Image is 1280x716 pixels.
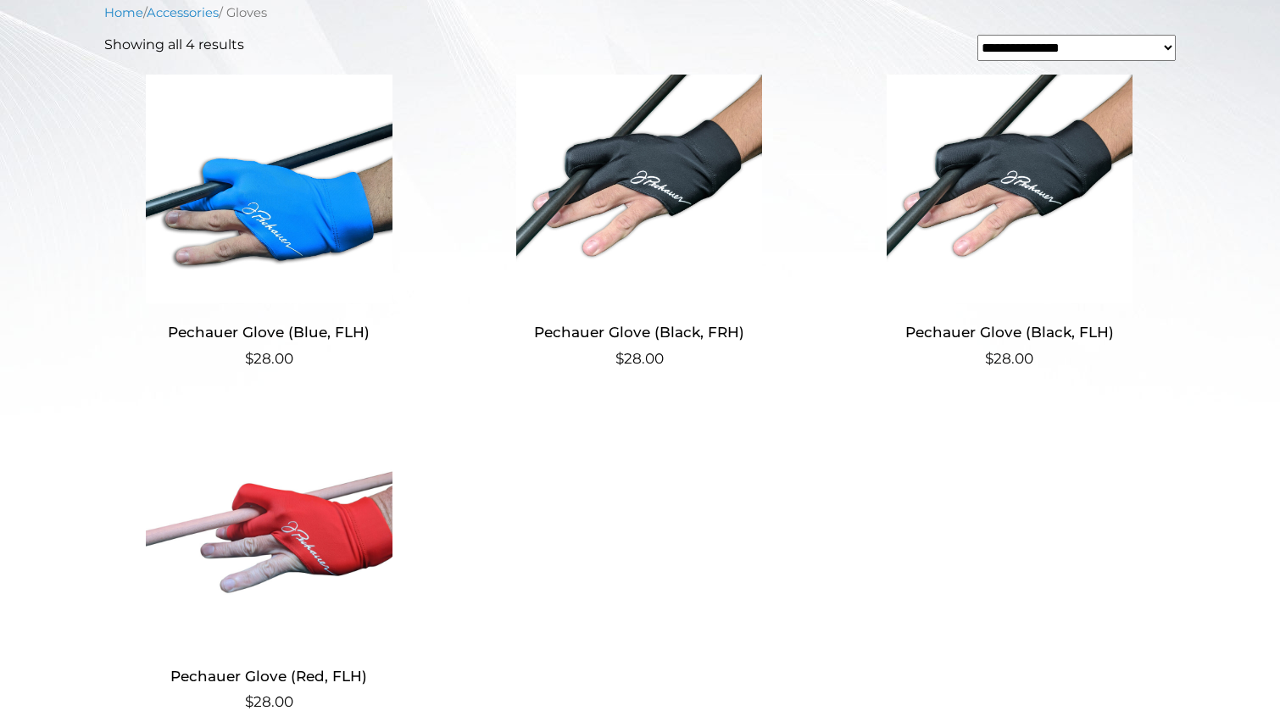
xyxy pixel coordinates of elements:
a: Pechauer Glove (Blue, FLH) $28.00 [104,75,434,370]
bdi: 28.00 [245,350,293,367]
a: Pechauer Glove (Black, FLH) $28.00 [844,75,1174,370]
a: Home [104,5,143,20]
a: Pechauer Glove (Red, FLH) $28.00 [104,418,434,713]
h2: Pechauer Glove (Black, FLH) [844,317,1174,348]
span: $ [615,350,624,367]
img: Pechauer Glove (Black, FLH) [844,75,1174,303]
a: Accessories [147,5,219,20]
nav: Breadcrumb [104,3,1176,22]
h2: Pechauer Glove (Red, FLH) [104,660,434,691]
select: Shop order [977,35,1176,61]
bdi: 28.00 [615,350,664,367]
h2: Pechauer Glove (Black, FRH) [475,317,804,348]
a: Pechauer Glove (Black, FRH) $28.00 [475,75,804,370]
img: Pechauer Glove (Black, FRH) [475,75,804,303]
img: Pechauer Glove (Blue, FLH) [104,75,434,303]
span: $ [245,693,253,710]
img: Pechauer Glove (Red, FLH) [104,418,434,647]
p: Showing all 4 results [104,35,244,55]
bdi: 28.00 [985,350,1033,367]
h2: Pechauer Glove (Blue, FLH) [104,317,434,348]
bdi: 28.00 [245,693,293,710]
span: $ [245,350,253,367]
span: $ [985,350,993,367]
